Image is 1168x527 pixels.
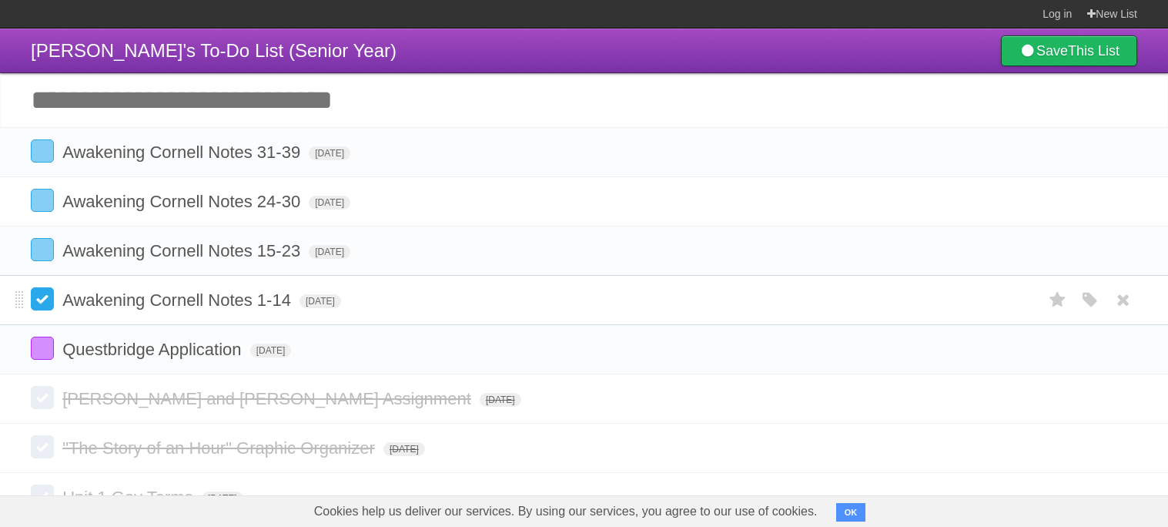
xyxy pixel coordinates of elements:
[300,294,341,308] span: [DATE]
[62,241,304,260] span: Awakening Cornell Notes 15-23
[1043,287,1073,313] label: Star task
[480,393,521,407] span: [DATE]
[309,146,350,160] span: [DATE]
[299,496,833,527] span: Cookies help us deliver our services. By using our services, you agree to our use of cookies.
[31,139,54,163] label: Done
[836,503,866,522] button: OK
[309,196,350,210] span: [DATE]
[31,386,54,409] label: Done
[1001,35,1137,66] a: SaveThis List
[62,488,197,507] span: Unit 1 Gov Terms
[31,485,54,508] label: Done
[309,245,350,259] span: [DATE]
[250,344,292,357] span: [DATE]
[62,192,304,211] span: Awakening Cornell Notes 24-30
[1068,43,1119,59] b: This List
[31,40,397,61] span: [PERSON_NAME]'s To-Do List (Senior Year)
[62,290,295,310] span: Awakening Cornell Notes 1-14
[62,389,475,408] span: [PERSON_NAME] and [PERSON_NAME] Assignment
[62,340,245,359] span: Questbridge Application
[202,492,243,505] span: [DATE]
[31,238,54,261] label: Done
[62,143,304,162] span: Awakening Cornell Notes 31-39
[62,438,379,458] span: "The Story of an Hour" Graphic Organizer
[31,189,54,212] label: Done
[31,337,54,360] label: Done
[383,442,425,456] span: [DATE]
[31,435,54,458] label: Done
[31,287,54,310] label: Done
